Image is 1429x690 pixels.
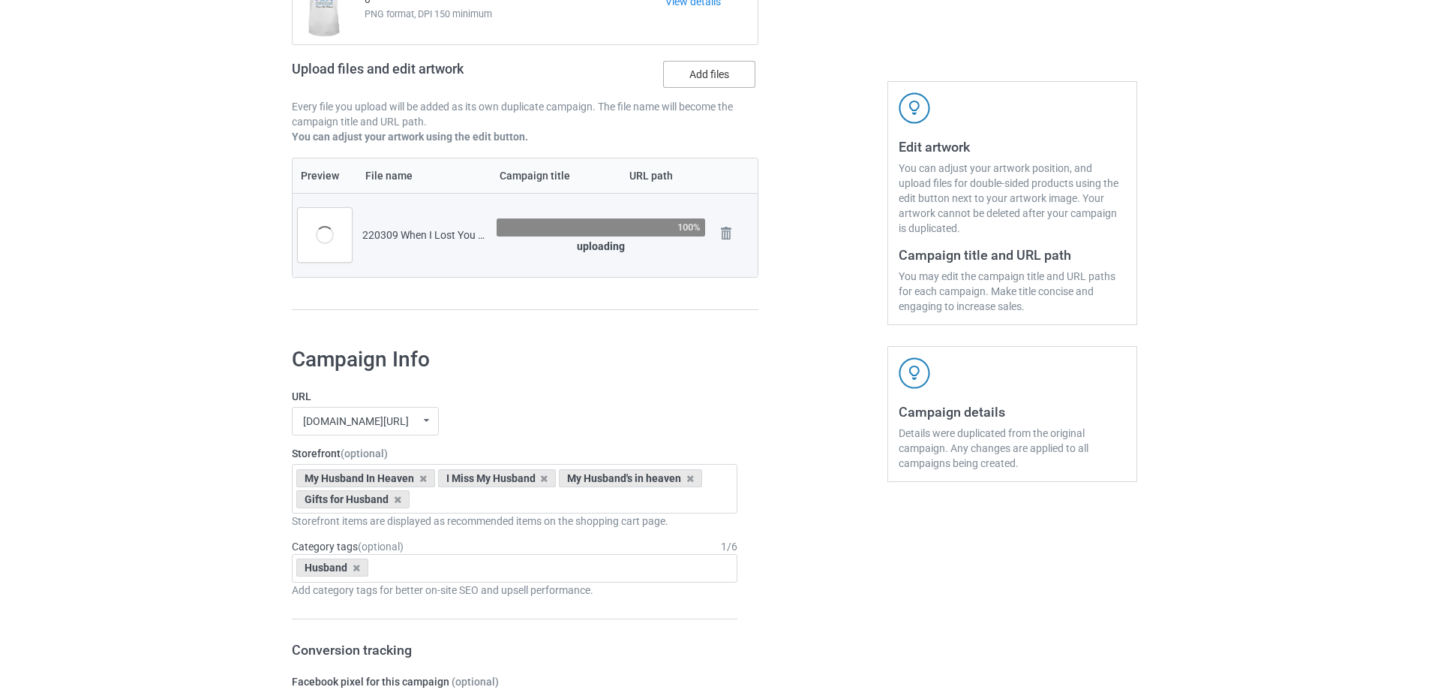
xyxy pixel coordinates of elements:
img: svg+xml;base64,PD94bWwgdmVyc2lvbj0iMS4wIiBlbmNvZGluZz0iVVRGLTgiPz4KPHN2ZyB3aWR0aD0iNDJweCIgaGVpZ2... [899,92,930,124]
span: (optional) [358,541,404,553]
label: Facebook pixel for this campaign [292,674,737,689]
div: Gifts for Husband [296,490,410,508]
span: (optional) [341,447,388,459]
div: [DOMAIN_NAME][URL] [303,416,409,426]
img: svg+xml;base64,PD94bWwgdmVyc2lvbj0iMS4wIiBlbmNvZGluZz0iVVRGLTgiPz4KPHN2ZyB3aWR0aD0iMjhweCIgaGVpZ2... [716,223,737,244]
div: uploading [497,239,705,254]
div: I Miss My Husband [438,469,557,487]
h3: Campaign details [899,403,1126,420]
h3: Conversion tracking [292,641,737,658]
div: You can adjust your artwork position, and upload files for double-sided products using the edit b... [899,161,1126,236]
div: Storefront items are displayed as recommended items on the shopping cart page. [292,514,737,529]
div: Details were duplicated from the original campaign. Any changes are applied to all campaigns bein... [899,426,1126,471]
div: My Husband In Heaven [296,469,435,487]
div: My Husband's in heaven [559,469,702,487]
th: URL path [621,158,710,193]
div: Add category tags for better on-site SEO and upsell performance. [292,583,737,598]
h3: Campaign title and URL path [899,246,1126,264]
div: Husband [296,559,368,577]
th: Campaign title [491,158,621,193]
h3: Edit artwork [899,138,1126,155]
label: Add files [663,61,755,88]
img: svg+xml;base64,PD94bWwgdmVyc2lvbj0iMS4wIiBlbmNvZGluZz0iVVRGLTgiPz4KPHN2ZyB3aWR0aD0iNDJweCIgaGVpZ2... [899,357,930,389]
span: (optional) [452,676,499,688]
div: 1 / 6 [721,539,737,554]
th: Preview [293,158,357,193]
b: You can adjust your artwork using the edit button. [292,131,528,143]
p: Every file you upload will be added as its own duplicate campaign. The file name will become the ... [292,99,758,129]
th: File name [357,158,491,193]
div: 100% [677,222,701,232]
label: Category tags [292,539,404,554]
div: 220309 When I Lost You - Copy.png [362,227,486,243]
label: URL [292,389,737,404]
h2: Upload files and edit artwork [292,61,572,89]
h1: Campaign Info [292,346,737,373]
div: You may edit the campaign title and URL paths for each campaign. Make title concise and engaging ... [899,269,1126,314]
label: Storefront [292,446,737,461]
span: PNG format, DPI 150 minimum [365,7,665,22]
